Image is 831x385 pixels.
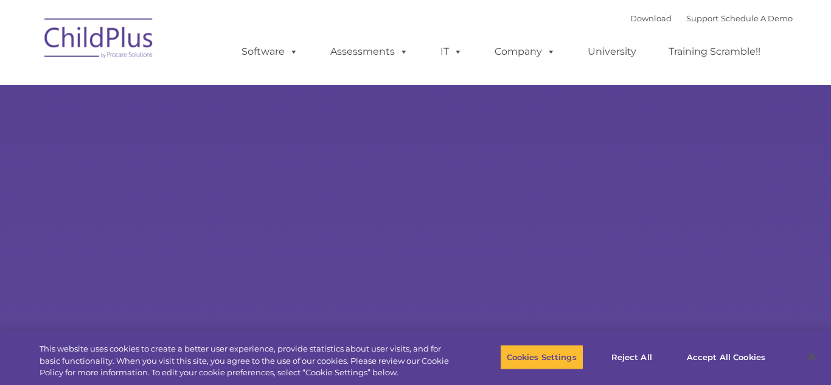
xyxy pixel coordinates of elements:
a: University [575,40,648,64]
a: Download [630,13,672,23]
a: Company [482,40,568,64]
a: Assessments [318,40,420,64]
button: Accept All Cookies [680,344,772,370]
button: Reject All [594,344,670,370]
button: Close [798,344,825,370]
button: Cookies Settings [500,344,583,370]
a: Support [686,13,718,23]
img: ChildPlus by Procare Solutions [38,10,160,71]
a: Software [229,40,310,64]
a: Schedule A Demo [721,13,793,23]
font: | [630,13,793,23]
a: IT [428,40,475,64]
div: This website uses cookies to create a better user experience, provide statistics about user visit... [40,343,457,379]
a: Training Scramble!! [656,40,773,64]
